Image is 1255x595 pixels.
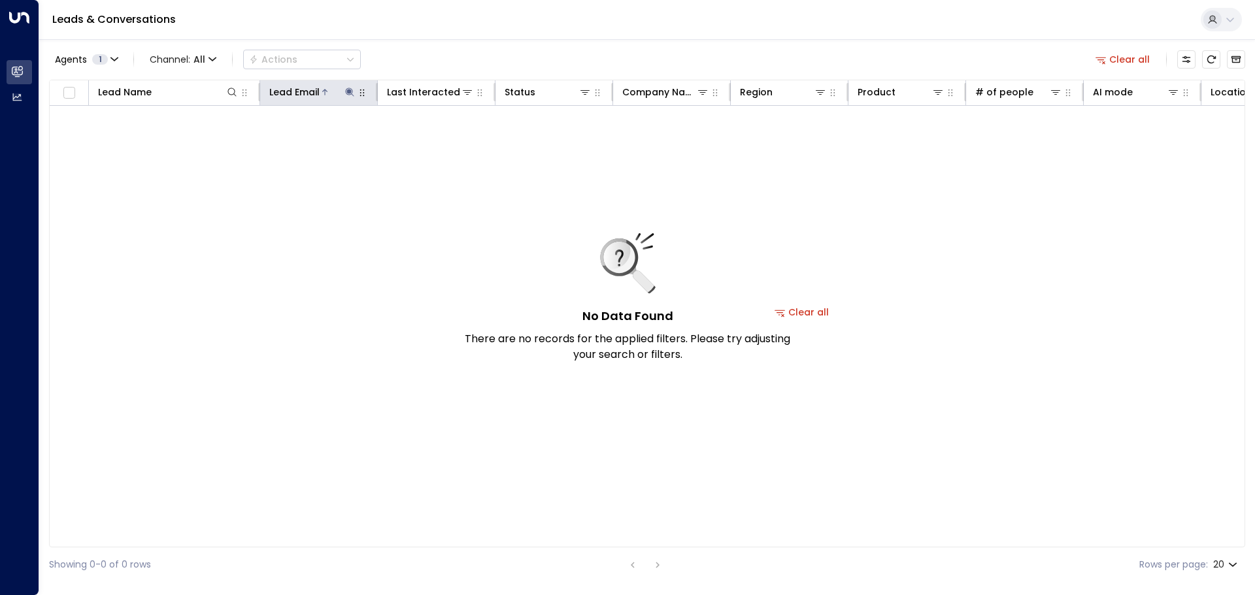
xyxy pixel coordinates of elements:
[740,84,827,100] div: Region
[1227,50,1245,69] button: Archived Leads
[1177,50,1196,69] button: Customize
[243,50,361,69] button: Actions
[52,12,176,27] a: Leads & Conversations
[769,303,835,321] button: Clear all
[975,84,1033,100] div: # of people
[1139,558,1208,571] label: Rows per page:
[858,84,945,100] div: Product
[269,84,356,100] div: Lead Email
[243,50,361,69] div: Button group with a nested menu
[464,331,791,362] p: There are no records for the applied filters. Please try adjusting your search or filters.
[975,84,1062,100] div: # of people
[269,84,320,100] div: Lead Email
[1202,50,1220,69] span: Refresh
[624,556,666,573] nav: pagination navigation
[61,85,77,101] span: Toggle select all
[55,55,87,64] span: Agents
[144,50,222,69] button: Channel:All
[387,84,460,100] div: Last Interacted
[1211,84,1252,100] div: Location
[49,558,151,571] div: Showing 0-0 of 0 rows
[249,54,297,65] div: Actions
[92,54,108,65] span: 1
[740,84,773,100] div: Region
[622,84,709,100] div: Company Name
[193,54,205,65] span: All
[49,50,123,69] button: Agents1
[98,84,239,100] div: Lead Name
[1093,84,1180,100] div: AI mode
[1090,50,1156,69] button: Clear all
[622,84,696,100] div: Company Name
[1093,84,1133,100] div: AI mode
[858,84,895,100] div: Product
[505,84,535,100] div: Status
[144,50,222,69] span: Channel:
[505,84,592,100] div: Status
[582,307,673,325] h5: No Data Found
[1213,555,1240,574] div: 20
[98,84,152,100] div: Lead Name
[387,84,474,100] div: Last Interacted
